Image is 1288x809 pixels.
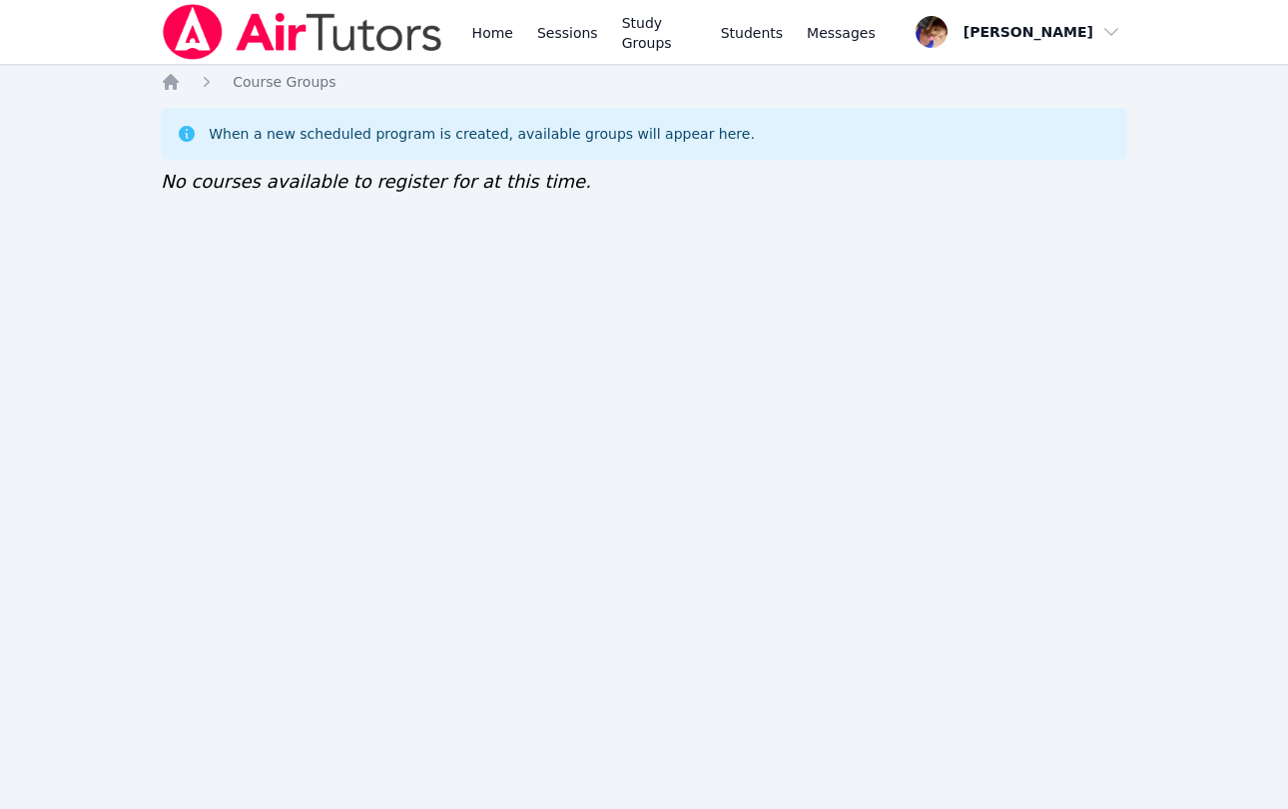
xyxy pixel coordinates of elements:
[233,72,335,92] a: Course Groups
[161,72,1127,92] nav: Breadcrumb
[807,23,876,43] span: Messages
[161,171,591,192] span: No courses available to register for at this time.
[233,74,335,90] span: Course Groups
[209,124,755,144] div: When a new scheduled program is created, available groups will appear here.
[161,4,443,60] img: Air Tutors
